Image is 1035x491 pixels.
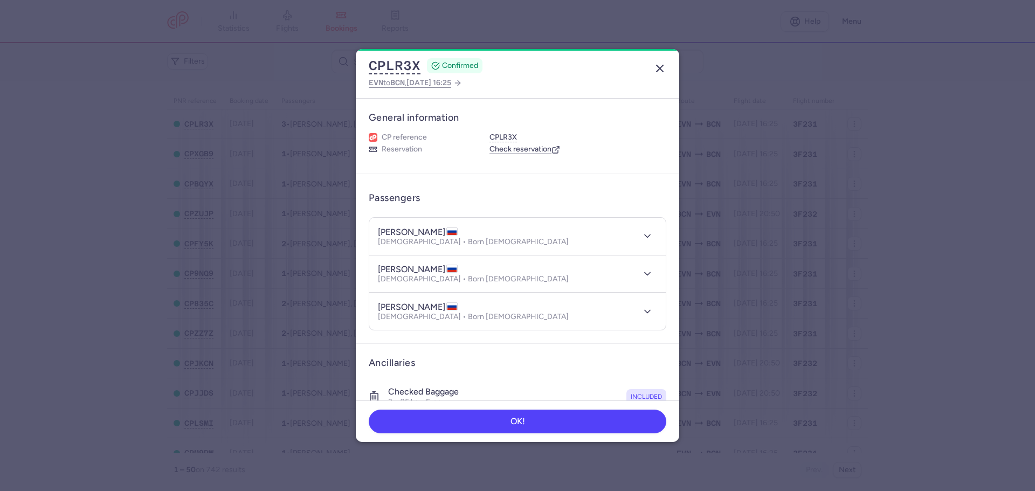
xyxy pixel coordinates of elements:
[489,144,560,154] a: Check reservation
[369,76,451,89] span: to ,
[369,357,666,369] h3: Ancillaries
[378,313,569,321] p: [DEMOGRAPHIC_DATA] • Born [DEMOGRAPHIC_DATA]
[388,386,459,397] h4: Checked baggage
[369,133,377,142] figure: 1L airline logo
[631,391,662,402] span: included
[369,58,420,74] button: CPLR3X
[378,275,569,283] p: [DEMOGRAPHIC_DATA] • Born [DEMOGRAPHIC_DATA]
[369,112,666,124] h3: General information
[510,417,525,426] span: OK!
[382,144,422,154] span: Reservation
[489,133,517,142] button: CPLR3X
[442,60,478,71] span: CONFIRMED
[378,227,458,238] h4: [PERSON_NAME]
[369,78,383,87] span: EVN
[388,397,459,407] p: 3 × 25 kg • Free
[369,410,666,433] button: OK!
[378,264,458,275] h4: [PERSON_NAME]
[378,238,569,246] p: [DEMOGRAPHIC_DATA] • Born [DEMOGRAPHIC_DATA]
[369,192,420,204] h3: Passengers
[369,76,462,89] a: EVNtoBCN,[DATE] 16:25
[378,302,458,313] h4: [PERSON_NAME]
[390,78,405,87] span: BCN
[406,78,451,87] span: [DATE] 16:25
[382,133,427,142] span: CP reference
